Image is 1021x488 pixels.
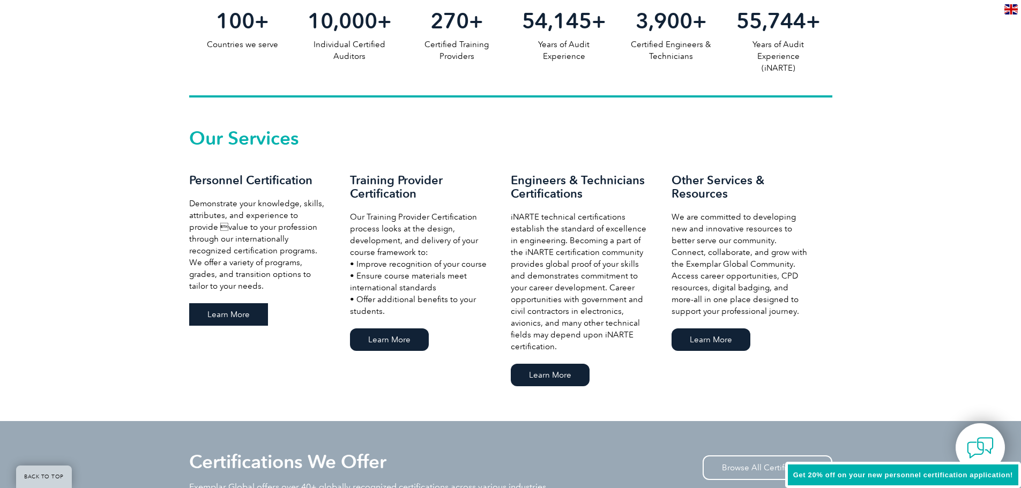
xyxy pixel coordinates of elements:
span: 10,000 [308,8,377,34]
h2: + [510,12,617,29]
p: Certified Engineers & Technicians [617,39,725,62]
p: Individual Certified Auditors [296,39,403,62]
span: 55,744 [736,8,806,34]
p: We are committed to developing new and innovative resources to better serve our community. Connec... [672,211,811,317]
span: Get 20% off on your new personnel certification application! [793,471,1013,479]
span: 54,145 [522,8,592,34]
img: en [1004,4,1018,14]
h3: Training Provider Certification [350,174,489,200]
h2: Certifications We Offer [189,453,386,470]
h3: Other Services & Resources [672,174,811,200]
a: Browse All Certifications [703,455,832,480]
h3: Engineers & Technicians Certifications [511,174,650,200]
p: Demonstrate your knowledge, skills, attributes, and experience to provide value to your professi... [189,198,329,292]
p: Certified Training Providers [403,39,510,62]
h2: + [189,12,296,29]
a: Learn More [189,303,268,326]
span: 270 [430,8,469,34]
img: contact-chat.png [967,434,994,461]
h3: Personnel Certification [189,174,329,187]
p: iNARTE technical certifications establish the standard of excellence in engineering. Becoming a p... [511,211,650,352]
a: Learn More [672,328,750,351]
a: Learn More [350,328,429,351]
h2: + [403,12,510,29]
p: Countries we serve [189,39,296,50]
h2: + [617,12,725,29]
span: 3,900 [636,8,692,34]
h2: + [725,12,832,29]
p: Years of Audit Experience (iNARTE) [725,39,832,74]
a: Learn More [511,364,590,386]
p: Years of Audit Experience [510,39,617,62]
h2: Our Services [189,130,832,147]
span: 100 [216,8,255,34]
p: Our Training Provider Certification process looks at the design, development, and delivery of you... [350,211,489,317]
h2: + [296,12,403,29]
a: BACK TO TOP [16,466,72,488]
